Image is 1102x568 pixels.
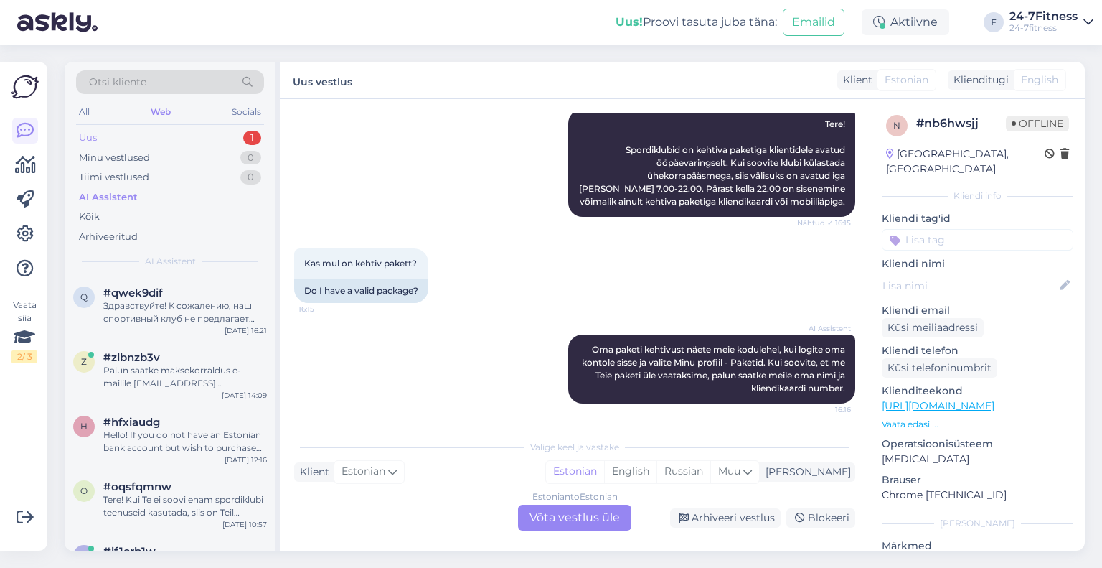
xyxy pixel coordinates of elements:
[783,9,844,36] button: Emailid
[885,73,928,88] span: Estonian
[1021,73,1058,88] span: English
[229,103,264,121] div: Socials
[103,493,267,519] div: Tere! Kui Te ei soovi enam spordiklubi teenuseid kasutada, siis on Teil võimalik oma leping üle a...
[984,12,1004,32] div: F
[882,399,994,412] a: [URL][DOMAIN_NAME]
[882,229,1073,251] input: Lisa tag
[670,508,781,528] div: Arhiveeri vestlus
[786,508,855,528] div: Blokeeri
[882,472,1073,488] p: Brauser
[916,115,1006,132] div: # nb6hwsjj
[1009,22,1078,34] div: 24-7fitness
[304,258,417,269] span: Kas mul on kehtiv pakett?
[882,278,1057,294] input: Lisa nimi
[579,118,847,207] span: Tere! Spordiklubid on kehtiva paketiga klientidele avatud ööpäevaringselt. Kui soovite klubi küla...
[948,73,1009,88] div: Klienditugi
[862,9,949,35] div: Aktiivne
[342,464,385,480] span: Estonian
[79,190,138,205] div: AI Assistent
[797,404,851,415] span: 16:16
[148,103,174,121] div: Web
[243,131,261,145] div: 1
[1006,116,1069,131] span: Offline
[882,452,1073,467] p: [MEDICAL_DATA]
[760,465,851,480] div: [PERSON_NAME]
[616,15,643,29] b: Uus!
[103,351,160,364] span: #zlbnzb3v
[11,73,39,101] img: Askly Logo
[240,151,261,165] div: 0
[882,303,1073,318] p: Kliendi email
[222,390,267,401] div: [DATE] 14:09
[1009,11,1078,22] div: 24-7Fitness
[79,151,150,165] div: Minu vestlused
[294,279,428,303] div: Do I have a valid package?
[882,488,1073,503] p: Chrome [TECHNICAL_ID]
[882,343,1073,358] p: Kliendi telefon
[656,461,710,483] div: Russian
[103,545,156,558] span: #lf1crb1w
[882,539,1073,554] p: Märkmed
[882,517,1073,530] div: [PERSON_NAME]
[294,465,329,480] div: Klient
[145,255,196,268] span: AI Assistent
[604,461,656,483] div: English
[298,304,352,315] span: 16:15
[882,256,1073,271] p: Kliendi nimi
[225,325,267,336] div: [DATE] 16:21
[882,190,1073,202] div: Kliendi info
[797,323,851,334] span: AI Assistent
[103,364,267,390] div: Palun saatke maksekorraldus e-mailile [EMAIL_ADDRESS][DOMAIN_NAME], et saaksime kontrollida ja Te...
[240,170,261,185] div: 0
[718,465,740,478] span: Muu
[81,356,87,367] span: z
[546,461,604,483] div: Estonian
[103,416,160,429] span: #hfxiaudg
[837,73,872,88] div: Klient
[582,344,847,394] span: Oma paketi kehtivust näete meie kodulehel, kui logite oma kontole sisse ja valite Minu profiil - ...
[225,455,267,465] div: [DATE] 12:16
[103,287,163,299] span: #qwek9dif
[80,485,88,496] span: o
[886,146,1045,177] div: [GEOGRAPHIC_DATA], [GEOGRAPHIC_DATA]
[79,230,138,244] div: Arhiveeritud
[532,490,618,503] div: Estonian to Estonian
[76,103,93,121] div: All
[11,350,37,363] div: 2 / 3
[882,318,984,337] div: Küsi meiliaadressi
[1009,11,1093,34] a: 24-7Fitness24-7fitness
[518,505,631,531] div: Võta vestlus üle
[80,292,88,302] span: q
[79,170,149,185] div: Tiimi vestlused
[89,75,146,90] span: Otsi kliente
[616,14,777,31] div: Proovi tasuta juba täna:
[293,70,352,90] label: Uus vestlus
[882,418,1073,431] p: Vaata edasi ...
[82,550,87,561] span: l
[797,218,851,228] span: Nähtud ✓ 16:15
[882,437,1073,452] p: Operatsioonisüsteem
[882,211,1073,226] p: Kliendi tag'id
[79,210,100,224] div: Kõik
[79,131,97,145] div: Uus
[103,429,267,455] div: Hello! If you do not have an Estonian bank account but wish to purchase an annual contract packag...
[882,358,997,378] div: Küsi telefoninumbrit
[222,519,267,530] div: [DATE] 10:57
[893,120,900,131] span: n
[103,480,171,493] span: #oqsfqmnw
[103,299,267,325] div: Здравствуйте! К сожалению, наш спортивный клуб не предлагает возможность приостановления тренировок.
[882,383,1073,399] p: Klienditeekond
[80,421,88,432] span: h
[294,441,855,454] div: Valige keel ja vastake
[11,299,37,363] div: Vaata siia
